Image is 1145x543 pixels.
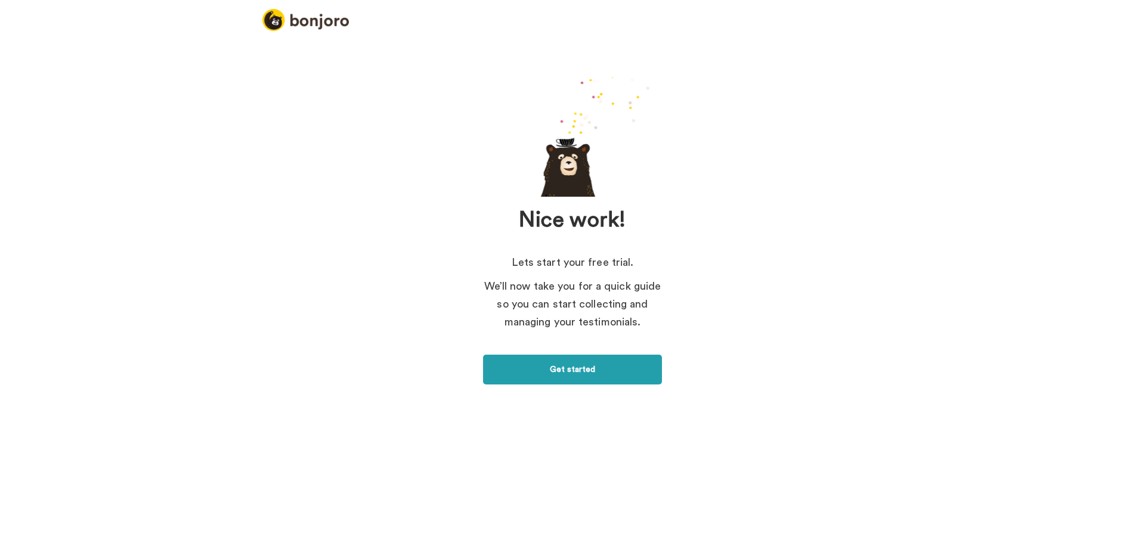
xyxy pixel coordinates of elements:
p: Lets start your free trial. [483,253,662,271]
h1: Nice work! [438,209,707,232]
a: Get started [483,355,662,384]
div: animation [531,77,662,197]
img: logo_full.png [262,9,349,31]
p: We’ll now take you for a quick guide so you can start collecting and managing your testimonials. [483,277,662,331]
